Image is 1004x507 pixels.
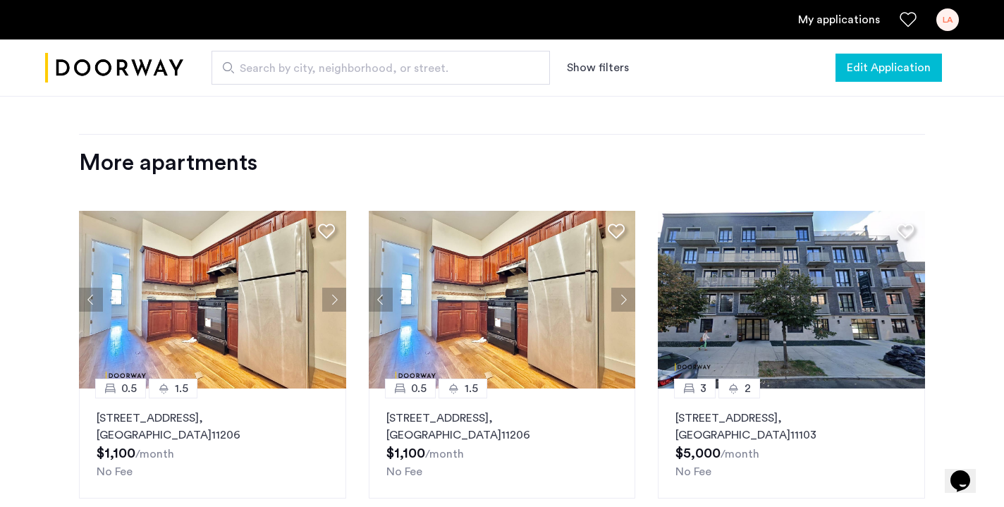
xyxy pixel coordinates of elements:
[386,410,618,444] p: [STREET_ADDRESS] 11206
[411,380,427,397] span: 0.5
[79,149,925,177] div: More apartments
[386,466,422,477] span: No Fee
[240,60,510,77] span: Search by city, neighborhood, or street.
[45,42,183,94] img: logo
[675,410,907,444] p: [STREET_ADDRESS] 11103
[386,446,425,460] span: $1,100
[835,54,942,82] button: button
[658,389,925,499] a: 32[STREET_ADDRESS], [GEOGRAPHIC_DATA]11103No Fee
[700,380,706,397] span: 3
[97,466,133,477] span: No Fee
[369,288,393,312] button: Previous apartment
[121,380,137,397] span: 0.5
[45,42,183,94] a: Cazamio logo
[322,288,346,312] button: Next apartment
[945,451,990,493] iframe: chat widget
[900,11,917,28] a: Favorites
[611,288,635,312] button: Next apartment
[465,380,478,397] span: 1.5
[369,211,636,389] img: dc6efc1f-24ba-4395-9182-45437e21be9a_638744840290977309.jpeg
[675,446,721,460] span: $5,000
[97,446,135,460] span: $1,100
[721,448,759,460] sub: /month
[212,51,550,85] input: Apartment Search
[79,211,346,389] img: dc6efc1f-24ba-4395-9182-45437e21be9a_638744840290977309.jpeg
[135,448,174,460] sub: /month
[79,288,103,312] button: Previous apartment
[175,380,188,397] span: 1.5
[79,389,346,499] a: 0.51.5[STREET_ADDRESS], [GEOGRAPHIC_DATA]11206No Fee
[97,410,329,444] p: [STREET_ADDRESS] 11206
[936,8,959,31] div: LA
[425,448,464,460] sub: /month
[745,380,751,397] span: 2
[847,59,931,76] span: Edit Application
[658,211,925,389] img: 2016_638514043079735420.jpeg
[675,466,711,477] span: No Fee
[369,389,636,499] a: 0.51.5[STREET_ADDRESS], [GEOGRAPHIC_DATA]11206No Fee
[567,59,629,76] button: Show or hide filters
[798,11,880,28] a: My application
